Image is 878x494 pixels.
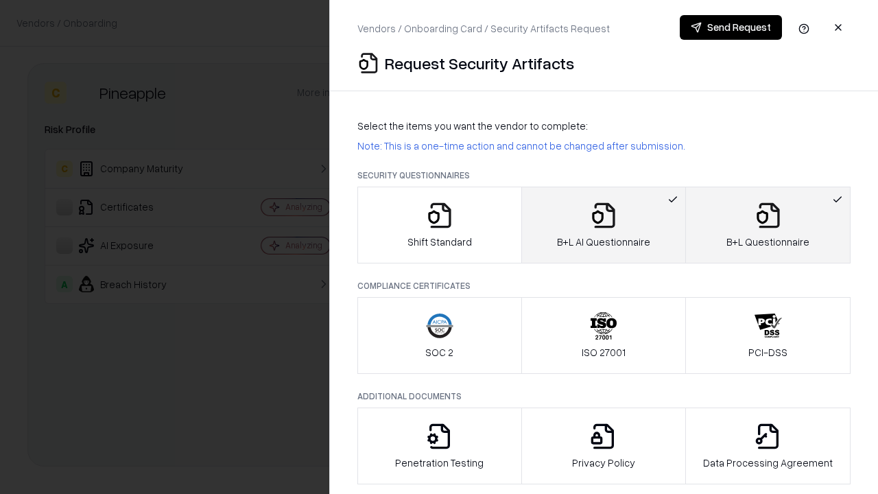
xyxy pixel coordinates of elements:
p: Shift Standard [407,235,472,249]
p: ISO 27001 [582,345,626,360]
button: Penetration Testing [357,408,522,484]
p: Select the items you want the vendor to complete: [357,119,851,133]
p: Vendors / Onboarding Card / Security Artifacts Request [357,21,610,36]
p: B+L AI Questionnaire [557,235,650,249]
p: Note: This is a one-time action and cannot be changed after submission. [357,139,851,153]
p: SOC 2 [425,345,453,360]
p: Data Processing Agreement [703,456,833,470]
button: ISO 27001 [521,297,687,374]
button: Data Processing Agreement [685,408,851,484]
button: Privacy Policy [521,408,687,484]
p: PCI-DSS [748,345,787,360]
button: B+L AI Questionnaire [521,187,687,263]
button: Shift Standard [357,187,522,263]
button: PCI-DSS [685,297,851,374]
button: SOC 2 [357,297,522,374]
p: Penetration Testing [395,456,484,470]
p: Additional Documents [357,390,851,402]
button: B+L Questionnaire [685,187,851,263]
p: Security Questionnaires [357,169,851,181]
button: Send Request [680,15,782,40]
p: Request Security Artifacts [385,52,574,74]
p: Privacy Policy [572,456,635,470]
p: Compliance Certificates [357,280,851,292]
p: B+L Questionnaire [726,235,809,249]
